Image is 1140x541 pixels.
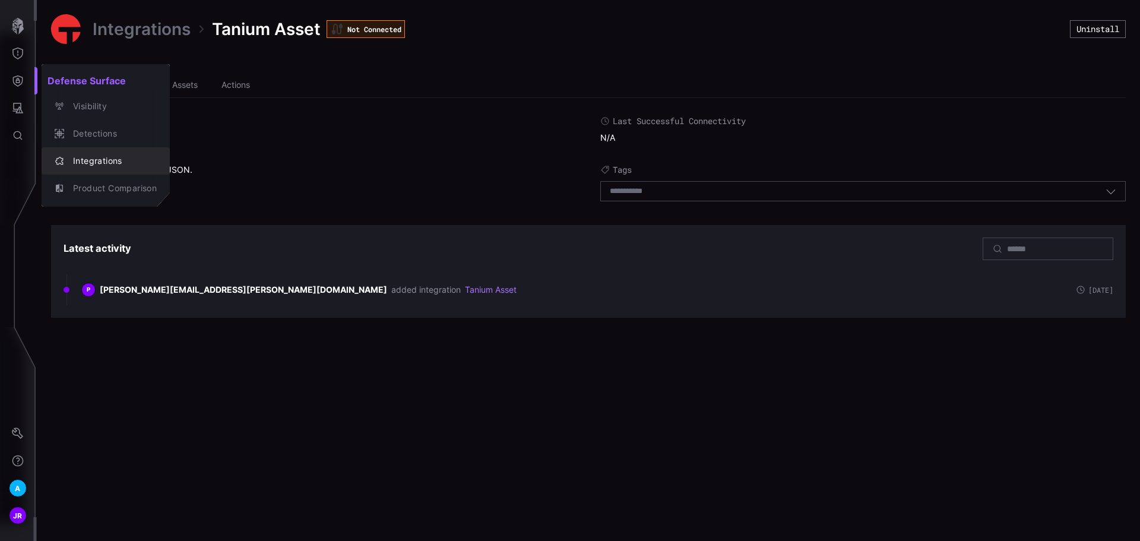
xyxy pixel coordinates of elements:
button: Visibility [42,93,170,120]
button: Detections [42,120,170,147]
div: Visibility [67,99,157,114]
div: Product Comparison [67,181,157,196]
button: Integrations [42,147,170,175]
div: Detections [67,126,157,141]
button: Product Comparison [42,175,170,202]
h2: Defense Surface [42,69,170,93]
div: Integrations [67,154,157,169]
